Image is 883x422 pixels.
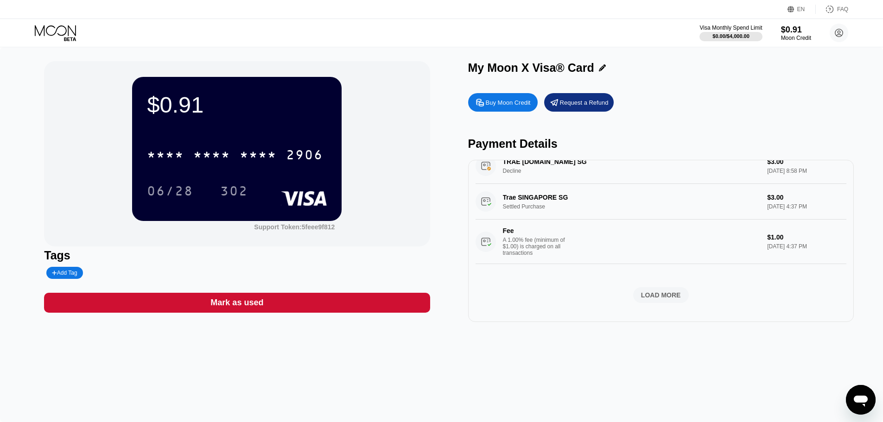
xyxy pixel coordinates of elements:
[846,385,876,415] iframe: Button to launch messaging window
[767,243,846,250] div: [DATE] 4:37 PM
[781,25,811,35] div: $0.91
[254,223,335,231] div: Support Token: 5feee9f812
[147,185,193,200] div: 06/28
[468,137,854,151] div: Payment Details
[254,223,335,231] div: Support Token:5feee9f812
[210,297,263,308] div: Mark as used
[797,6,805,13] div: EN
[503,227,568,234] div: Fee
[476,220,846,264] div: FeeA 1.00% fee (minimum of $1.00) is charged on all transactions$1.00[DATE] 4:37 PM
[147,92,327,118] div: $0.91
[560,99,609,107] div: Request a Refund
[712,33,750,39] div: $0.00 / $4,000.00
[781,35,811,41] div: Moon Credit
[816,5,848,14] div: FAQ
[468,93,538,112] div: Buy Moon Credit
[44,293,430,313] div: Mark as used
[140,179,200,202] div: 06/28
[220,185,248,200] div: 302
[544,93,614,112] div: Request a Refund
[213,179,255,202] div: 302
[699,25,762,41] div: Visa Monthly Spend Limit$0.00/$4,000.00
[476,287,846,303] div: LOAD MORE
[286,149,323,164] div: 2906
[699,25,762,31] div: Visa Monthly Spend Limit
[767,233,846,241] div: $1.00
[503,237,572,256] div: A 1.00% fee (minimum of $1.00) is charged on all transactions
[468,61,594,75] div: My Moon X Visa® Card
[44,249,430,262] div: Tags
[641,291,681,299] div: LOAD MORE
[781,25,811,41] div: $0.91Moon Credit
[837,6,848,13] div: FAQ
[788,5,816,14] div: EN
[486,99,531,107] div: Buy Moon Credit
[46,267,83,279] div: Add Tag
[52,270,77,276] div: Add Tag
